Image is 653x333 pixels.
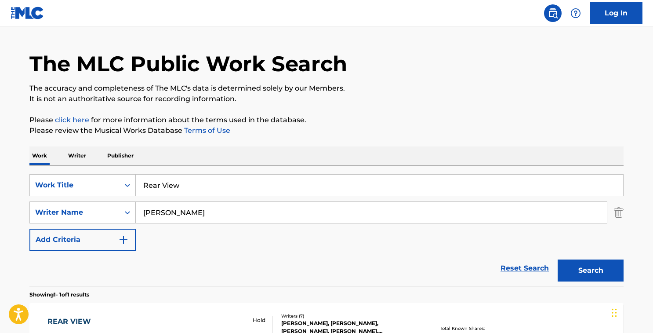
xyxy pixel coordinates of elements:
div: Help [567,4,584,22]
a: Public Search [544,4,562,22]
div: Work Title [35,180,114,190]
div: Writer Name [35,207,114,218]
p: Hold [253,316,265,324]
p: It is not an authoritative source for recording information. [29,94,624,104]
div: Drag [612,300,617,326]
iframe: Chat Widget [609,291,653,333]
p: Please review the Musical Works Database [29,125,624,136]
img: Delete Criterion [614,201,624,223]
p: The accuracy and completeness of The MLC's data is determined solely by our Members. [29,83,624,94]
img: search [548,8,558,18]
a: Reset Search [496,259,553,278]
a: Terms of Use [182,126,230,135]
img: MLC Logo [11,7,44,19]
button: Add Criteria [29,229,136,251]
div: Writers ( 7 ) [281,313,414,319]
p: Work [29,146,50,165]
p: Publisher [105,146,136,165]
a: click here [55,116,89,124]
h1: The MLC Public Work Search [29,51,347,77]
button: Search [558,260,624,282]
div: REAR VIEW [47,316,127,327]
p: Please for more information about the terms used in the database. [29,115,624,125]
p: Total Known Shares: [440,325,487,332]
a: Log In [590,2,642,24]
img: 9d2ae6d4665cec9f34b9.svg [118,234,129,245]
p: Writer [65,146,89,165]
p: Showing 1 - 1 of 1 results [29,291,89,299]
form: Search Form [29,174,624,286]
img: help [570,8,581,18]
